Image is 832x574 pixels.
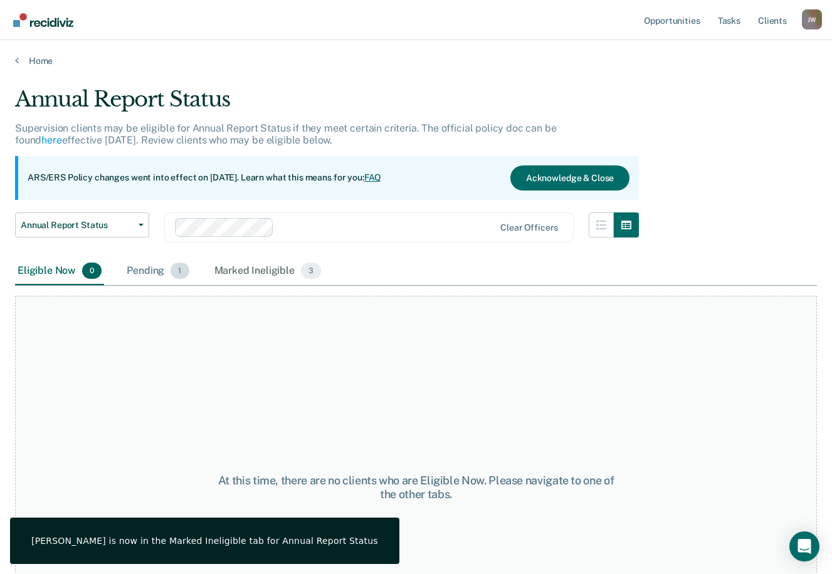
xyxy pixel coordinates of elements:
[13,13,73,27] img: Recidiviz
[15,86,639,122] div: Annual Report Status
[301,263,321,279] span: 3
[31,535,378,546] div: [PERSON_NAME] is now in the Marked Ineligible tab for Annual Report Status
[28,172,381,184] p: ARS/ERS Policy changes went into effect on [DATE]. Learn what this means for you:
[41,134,61,146] a: here
[82,263,102,279] span: 0
[124,258,191,285] div: Pending1
[171,263,189,279] span: 1
[212,258,324,285] div: Marked Ineligible3
[21,220,134,231] span: Annual Report Status
[15,122,556,146] p: Supervision clients may be eligible for Annual Report Status if they meet certain criteria. The o...
[15,55,817,66] a: Home
[15,258,104,285] div: Eligible Now0
[15,212,149,237] button: Annual Report Status
[510,165,629,190] button: Acknowledge & Close
[802,9,822,29] button: Profile dropdown button
[500,222,558,233] div: Clear officers
[789,531,819,561] div: Open Intercom Messenger
[364,172,382,182] a: FAQ
[802,9,822,29] div: J W
[216,474,616,501] div: At this time, there are no clients who are Eligible Now. Please navigate to one of the other tabs.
